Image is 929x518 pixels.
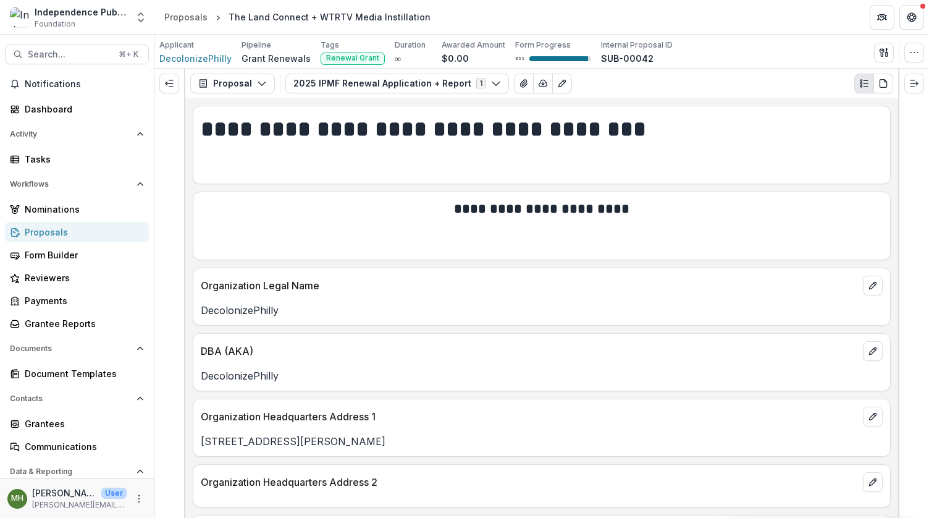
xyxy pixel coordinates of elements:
a: Dashboard [5,99,149,119]
p: Form Progress [515,40,571,51]
button: Open Data & Reporting [5,462,149,482]
p: 95 % [515,54,524,63]
span: Contacts [10,394,132,403]
button: Open Workflows [5,174,149,194]
button: Expand left [159,74,179,93]
div: Melissa Hamilton [11,495,23,503]
a: Proposals [5,222,149,242]
div: Document Templates [25,367,139,380]
div: Dashboard [25,103,139,116]
button: Expand right [904,74,924,93]
p: Duration [395,40,426,51]
button: Search... [5,45,149,64]
a: Proposals [159,8,212,26]
a: Form Builder [5,245,149,265]
p: Organization Headquarters Address 2 [201,475,858,490]
p: Organization Legal Name [201,278,858,293]
button: edit [863,472,883,492]
nav: breadcrumb [159,8,435,26]
div: Grantee Reports [25,317,139,330]
div: Independence Public Media Foundation [35,6,127,19]
button: View Attached Files [514,74,534,93]
div: Reviewers [25,271,139,284]
a: Communications [5,436,149,457]
span: Workflows [10,180,132,189]
button: Plaintext view [854,74,874,93]
a: Reviewers [5,268,149,288]
p: Applicant [159,40,194,51]
span: Foundation [35,19,75,30]
button: Get Help [899,5,924,30]
button: Partners [870,5,894,30]
p: Internal Proposal ID [601,40,673,51]
div: Form Builder [25,248,139,261]
span: Notifications [25,79,144,90]
button: Open Activity [5,124,149,144]
div: Proposals [25,226,139,239]
p: Pipeline [242,40,271,51]
button: Open Documents [5,339,149,359]
button: edit [863,341,883,361]
p: Awarded Amount [442,40,505,51]
div: Tasks [25,153,139,166]
span: Renewal Grant [326,54,379,62]
button: Proposal [190,74,275,93]
button: edit [863,276,883,295]
p: DBA (AKA) [201,344,858,359]
p: DecolonizePhilly [201,368,883,383]
p: $0.00 [442,52,469,65]
div: Communications [25,440,139,453]
p: [PERSON_NAME] [32,486,96,499]
p: Organization Headquarters Address 1 [201,409,858,424]
a: DecolonizePhilly [159,52,232,65]
span: Data & Reporting [10,467,132,476]
a: Document Templates [5,363,149,384]
button: 2025 IPMF Renewal Application + Report1 [285,74,509,93]
div: Grantees [25,417,139,430]
button: edit [863,407,883,427]
p: Grant Renewals [242,52,311,65]
button: Edit as form [552,74,572,93]
a: Nominations [5,199,149,219]
div: The Land Connect + WTRTV Media Instillation [229,11,431,23]
p: [PERSON_NAME][EMAIL_ADDRESS][DOMAIN_NAME] [32,499,127,511]
p: User [101,488,127,499]
span: Search... [28,49,111,60]
button: More [132,491,146,506]
span: Activity [10,130,132,138]
a: Grantee Reports [5,313,149,334]
button: PDF view [873,74,893,93]
a: Tasks [5,149,149,169]
a: Grantees [5,414,149,434]
button: Open Contacts [5,389,149,409]
span: Documents [10,344,132,353]
div: Proposals [164,11,208,23]
p: ∞ [395,52,401,65]
div: Nominations [25,203,139,216]
p: DecolonizePhilly [201,303,883,318]
div: ⌘ + K [116,48,141,61]
p: [STREET_ADDRESS][PERSON_NAME] [201,434,883,449]
p: Tags [321,40,339,51]
button: Notifications [5,74,149,94]
button: Open entity switcher [132,5,149,30]
img: Independence Public Media Foundation [10,7,30,27]
p: SUB-00042 [601,52,654,65]
div: Payments [25,294,139,307]
a: Payments [5,291,149,311]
